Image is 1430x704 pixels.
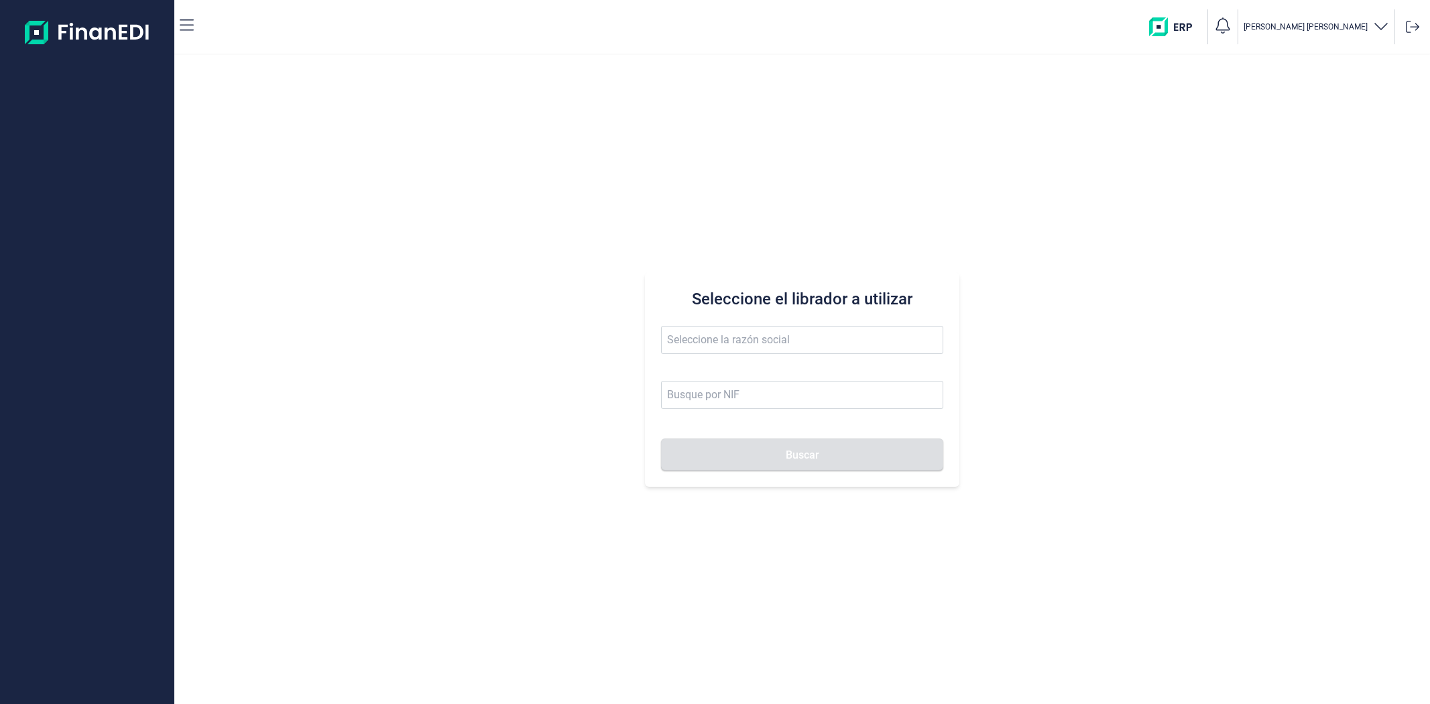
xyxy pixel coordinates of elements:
[786,450,819,460] span: Buscar
[661,288,943,310] h3: Seleccione el librador a utilizar
[661,326,943,354] input: Seleccione la razón social
[1244,21,1368,32] p: [PERSON_NAME] [PERSON_NAME]
[1149,17,1202,36] img: erp
[661,438,943,471] button: Buscar
[1244,17,1389,37] button: [PERSON_NAME] [PERSON_NAME]
[25,11,150,54] img: Logo de aplicación
[661,381,943,409] input: Busque por NIF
